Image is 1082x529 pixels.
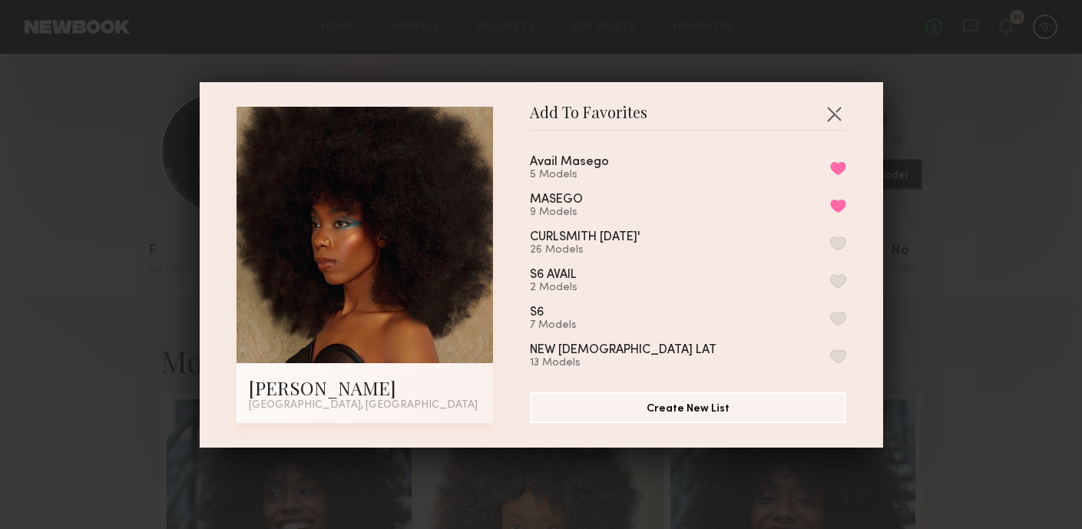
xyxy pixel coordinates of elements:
[530,107,647,130] span: Add To Favorites
[530,357,753,369] div: 13 Models
[530,319,581,332] div: 7 Models
[530,156,609,169] div: Avail Masego
[530,244,677,256] div: 26 Models
[530,282,614,294] div: 2 Models
[530,392,846,423] button: Create New List
[530,169,646,181] div: 5 Models
[530,344,716,357] div: NEW [DEMOGRAPHIC_DATA] LAT
[530,193,583,207] div: MASEGO
[249,375,481,400] div: [PERSON_NAME]
[822,101,846,126] button: Close
[530,231,640,244] div: CURLSMITH [DATE]'
[249,400,481,411] div: [GEOGRAPHIC_DATA], [GEOGRAPHIC_DATA]
[530,306,544,319] div: S6
[530,269,577,282] div: S6 AVAIL
[530,207,620,219] div: 9 Models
